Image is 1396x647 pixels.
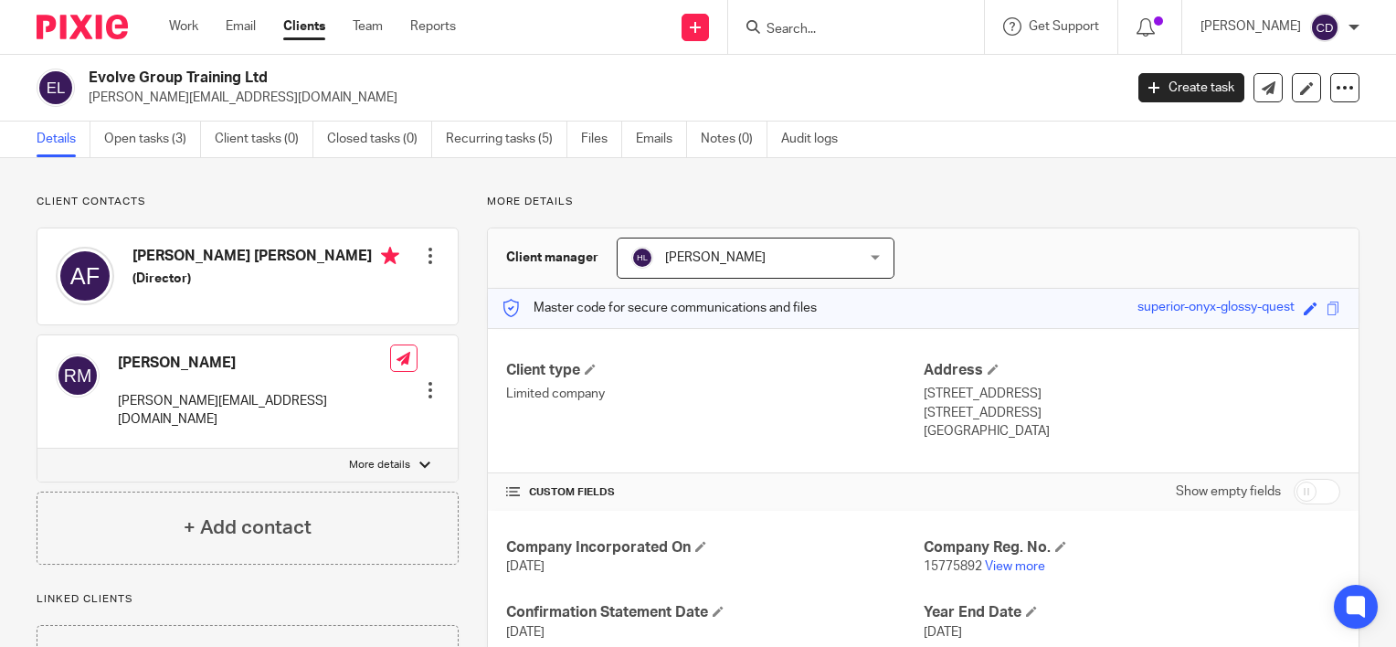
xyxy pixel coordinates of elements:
img: svg%3E [631,247,653,269]
label: Show empty fields [1176,483,1281,501]
p: [STREET_ADDRESS] [924,404,1340,422]
img: svg%3E [56,247,114,305]
p: Limited company [506,385,923,403]
a: Create task [1138,73,1244,102]
a: Client tasks (0) [215,122,313,157]
span: 15775892 [924,560,982,573]
h4: Client type [506,361,923,380]
a: Files [581,122,622,157]
a: Work [169,17,198,36]
p: [GEOGRAPHIC_DATA] [924,422,1340,440]
span: [DATE] [924,626,962,639]
span: [PERSON_NAME] [665,251,766,264]
p: Client contacts [37,195,459,209]
h4: Address [924,361,1340,380]
p: Linked clients [37,592,459,607]
a: Recurring tasks (5) [446,122,567,157]
h4: Confirmation Statement Date [506,603,923,622]
h4: [PERSON_NAME] [PERSON_NAME] [132,247,399,270]
p: [PERSON_NAME][EMAIL_ADDRESS][DOMAIN_NAME] [89,89,1111,107]
a: Open tasks (3) [104,122,201,157]
p: Master code for secure communications and files [502,299,817,317]
a: Details [37,122,90,157]
p: [PERSON_NAME] [1200,17,1301,36]
a: Clients [283,17,325,36]
a: Closed tasks (0) [327,122,432,157]
input: Search [765,22,929,38]
span: [DATE] [506,626,545,639]
div: superior-onyx-glossy-quest [1137,298,1295,319]
h4: + Add contact [184,514,312,542]
img: svg%3E [1310,13,1339,42]
img: Pixie [37,15,128,39]
span: Get Support [1029,20,1099,33]
a: Notes (0) [701,122,767,157]
a: View more [985,560,1045,573]
a: Audit logs [781,122,851,157]
p: [PERSON_NAME][EMAIL_ADDRESS][DOMAIN_NAME] [118,392,390,430]
a: Team [353,17,383,36]
h4: [PERSON_NAME] [118,354,390,373]
p: More details [349,458,410,472]
h5: (Director) [132,270,399,288]
a: Email [226,17,256,36]
i: Primary [381,247,399,265]
h3: Client manager [506,249,598,267]
h4: Company Incorporated On [506,538,923,557]
a: Emails [636,122,687,157]
p: [STREET_ADDRESS] [924,385,1340,403]
h4: CUSTOM FIELDS [506,485,923,500]
a: Reports [410,17,456,36]
h4: Company Reg. No. [924,538,1340,557]
h2: Evolve Group Training Ltd [89,69,906,88]
span: [DATE] [506,560,545,573]
p: More details [487,195,1359,209]
img: svg%3E [56,354,100,398]
h4: Year End Date [924,603,1340,622]
img: svg%3E [37,69,75,107]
